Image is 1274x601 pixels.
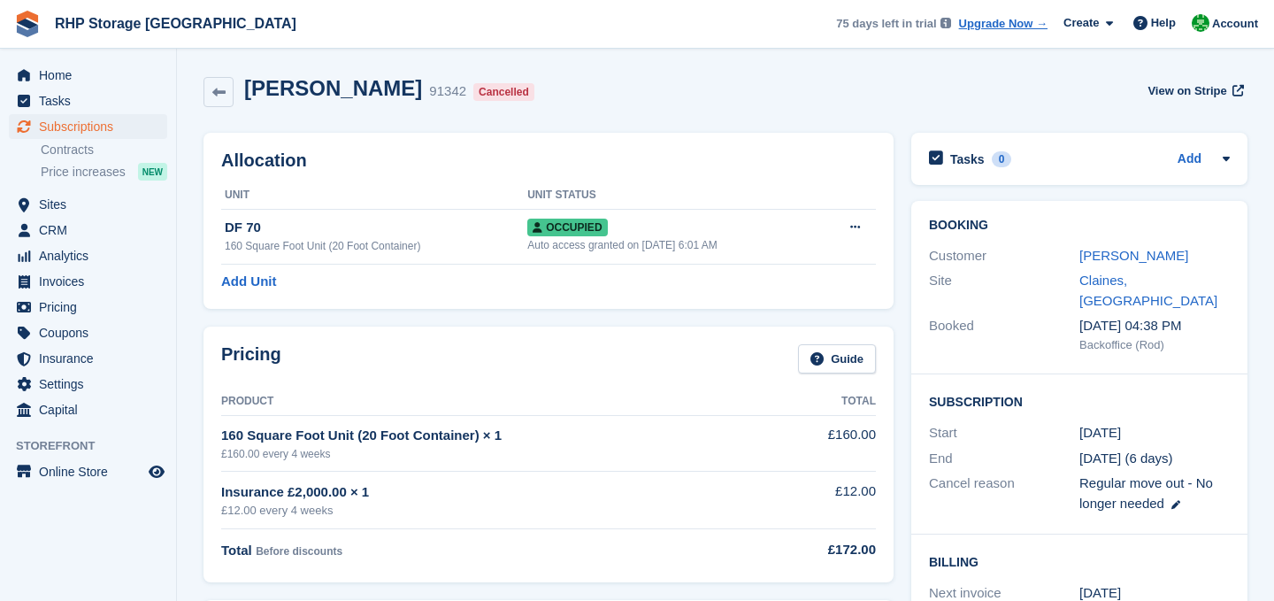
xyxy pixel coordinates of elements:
[929,246,1079,266] div: Customer
[244,76,422,100] h2: [PERSON_NAME]
[39,192,145,217] span: Sites
[48,9,303,38] a: RHP Storage [GEOGRAPHIC_DATA]
[9,459,167,484] a: menu
[473,83,534,101] div: Cancelled
[1151,14,1176,32] span: Help
[1079,475,1213,511] span: Regular move out - No longer needed
[527,219,607,236] span: Occupied
[39,269,145,294] span: Invoices
[221,181,527,210] th: Unit
[39,459,145,484] span: Online Store
[221,344,281,374] h2: Pricing
[221,446,780,462] div: £160.00 every 4 weeks
[959,15,1048,33] a: Upgrade Now →
[225,238,527,254] div: 160 Square Foot Unit (20 Foot Container)
[14,11,41,37] img: stora-icon-8386f47178a22dfd0bd8f6a31ec36ba5ce8667c1dd55bd0f319d3a0aa187defe.svg
[39,397,145,422] span: Capital
[221,388,780,416] th: Product
[39,346,145,371] span: Insurance
[221,502,780,520] div: £12.00 every 4 weeks
[9,243,167,268] a: menu
[780,388,876,416] th: Total
[39,218,145,243] span: CRM
[146,461,167,482] a: Preview store
[1192,14,1209,32] img: Rod
[221,150,876,171] h2: Allocation
[1178,150,1201,170] a: Add
[1079,451,1173,466] span: [DATE] (6 days)
[221,426,780,446] div: 160 Square Foot Unit (20 Foot Container) × 1
[9,89,167,113] a: menu
[780,472,876,529] td: £12.00
[221,482,780,503] div: Insurance £2,000.00 × 1
[9,269,167,294] a: menu
[39,243,145,268] span: Analytics
[9,397,167,422] a: menu
[798,344,876,374] a: Guide
[39,63,145,88] span: Home
[1079,316,1230,336] div: [DATE] 04:38 PM
[41,162,167,181] a: Price increases NEW
[9,192,167,217] a: menu
[9,320,167,345] a: menu
[929,392,1230,410] h2: Subscription
[1063,14,1099,32] span: Create
[940,18,951,28] img: icon-info-grey-7440780725fd019a000dd9b08b2336e03edf1995a4989e88bcd33f0948082b44.svg
[138,163,167,181] div: NEW
[9,372,167,397] a: menu
[9,346,167,371] a: menu
[929,474,1079,513] div: Cancel reason
[9,295,167,320] a: menu
[1079,248,1188,263] a: [PERSON_NAME]
[950,151,985,167] h2: Tasks
[225,218,527,238] div: DF 70
[1212,15,1258,33] span: Account
[39,114,145,139] span: Subscriptions
[221,272,276,292] a: Add Unit
[39,89,145,113] span: Tasks
[9,63,167,88] a: menu
[780,415,876,471] td: £160.00
[41,142,167,158] a: Contracts
[9,114,167,139] a: menu
[1140,76,1247,105] a: View on Stripe
[9,218,167,243] a: menu
[39,372,145,397] span: Settings
[1079,336,1230,354] div: Backoffice (Rod)
[39,295,145,320] span: Pricing
[929,423,1079,443] div: Start
[929,271,1079,311] div: Site
[929,219,1230,233] h2: Booking
[929,449,1079,469] div: End
[16,437,176,455] span: Storefront
[780,540,876,560] div: £172.00
[256,545,342,558] span: Before discounts
[527,237,818,253] div: Auto access granted on [DATE] 6:01 AM
[1147,82,1226,100] span: View on Stripe
[429,81,466,102] div: 91342
[836,15,936,33] span: 75 days left in trial
[929,316,1079,353] div: Booked
[221,543,252,558] span: Total
[929,552,1230,570] h2: Billing
[1079,423,1121,443] time: 2025-06-19 00:00:00 UTC
[527,181,818,210] th: Unit Status
[39,320,145,345] span: Coupons
[1079,273,1217,308] a: Claines, [GEOGRAPHIC_DATA]
[41,164,126,181] span: Price increases
[992,151,1012,167] div: 0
